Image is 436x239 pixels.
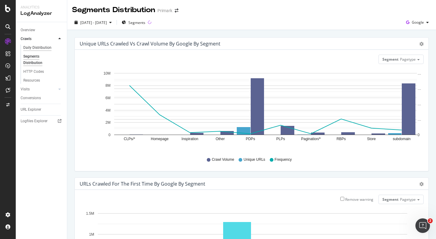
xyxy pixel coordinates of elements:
a: Crawls [21,36,57,42]
text: … [418,87,421,91]
span: 2 [428,218,433,223]
div: arrow-right-arrow-left [175,8,178,13]
div: gear [419,182,424,186]
text: CLPs/* [124,137,135,141]
a: URL Explorer [21,106,63,113]
text: 1M [89,232,94,237]
span: Pagetype [400,57,416,62]
span: Crawl Volume [212,157,234,162]
div: gear [419,42,424,46]
a: Overview [21,27,63,33]
div: URL Explorer [21,106,41,113]
text: 2M [105,121,111,125]
div: Segments Distribution [23,53,57,66]
span: Segments [128,20,145,25]
a: Daily Distribution [23,45,63,51]
div: LogAnalyzer [21,10,62,17]
a: Conversions [21,95,63,101]
div: Resources [23,77,40,84]
div: Crawls [21,36,31,42]
label: Remove warning [340,197,373,202]
text: 10M [104,71,111,76]
input: Remove warning [340,197,344,201]
span: Segment [382,197,398,202]
text: PDPs [246,137,255,141]
span: Google [412,20,424,25]
text: Pagination/* [301,137,321,141]
text: … [418,102,421,106]
text: 6M [105,96,111,100]
div: Primark [157,8,172,14]
div: Segments Distribution [72,5,155,15]
button: Segments [119,18,148,27]
text: 0 [108,133,111,137]
div: Logfiles Explorer [21,118,48,124]
span: Pagetype [400,197,416,202]
div: URLs Crawled for the First Time by google by Segment [80,181,205,187]
iframe: Intercom live chat [415,218,430,233]
text: PLPs [276,137,285,141]
span: Unique URLs [243,157,265,162]
a: HTTP Codes [23,69,63,75]
div: Visits [21,86,30,93]
div: Unique URLs Crawled vs Crawl Volume by google by Segment [80,41,220,47]
a: Logfiles Explorer [21,118,63,124]
svg: A chart. [80,69,424,151]
text: Inspiration [182,137,198,141]
text: 1.5M [86,211,94,216]
button: [DATE] - [DATE] [72,18,114,27]
text: Other [216,137,225,141]
text: … [418,71,421,76]
span: [DATE] - [DATE] [80,20,107,25]
text: 0 [418,133,420,137]
text: RBPs [336,137,346,141]
div: Conversions [21,95,41,101]
div: HTTP Codes [23,69,44,75]
text: 8M [105,84,111,88]
div: Analytics [21,5,62,10]
text: … [418,117,421,122]
a: Segments Distribution [23,53,63,66]
text: Store [367,137,376,141]
a: Resources [23,77,63,84]
text: subdomain [393,137,411,141]
text: Homepage [151,137,169,141]
span: Segment [382,57,398,62]
button: Google [404,18,431,27]
div: Daily Distribution [23,45,51,51]
a: Visits [21,86,57,93]
text: 4M [105,108,111,113]
span: Frequency [275,157,292,162]
div: Overview [21,27,35,33]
